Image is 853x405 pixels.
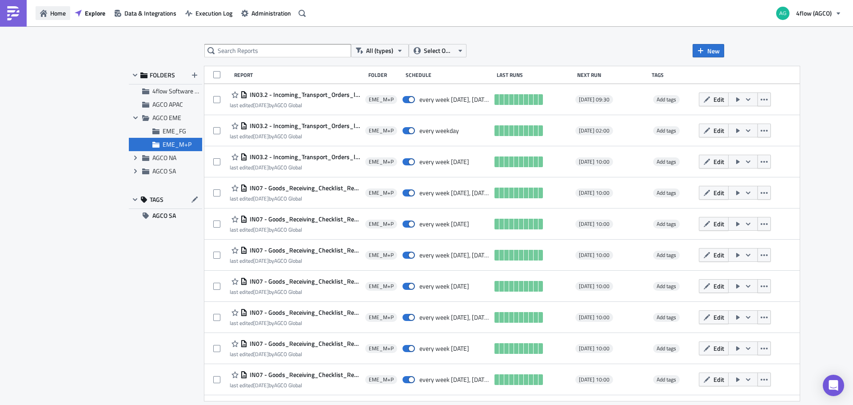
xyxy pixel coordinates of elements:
span: Edit [713,157,724,166]
button: AGCO SA [129,209,202,222]
span: Add tags [653,188,680,197]
span: IN07 - Goods_Receiving_Checklist_Report_BVS3 MO-THU 1500 [247,246,361,254]
span: [DATE] 09:30 [579,96,610,103]
div: every week on Monday, Tuesday, Wednesday, Thursday [419,251,490,259]
input: Search Reports [204,44,351,57]
div: last edited by AGCO Global [230,382,361,389]
span: [DATE] 10:00 [579,252,610,259]
span: AGCO SA [152,166,176,176]
div: last edited by AGCO Global [230,164,361,171]
div: Next Run [577,72,648,78]
span: EME_M+P [369,252,394,259]
span: [DATE] 10:00 [579,189,610,196]
span: Add tags [653,220,680,229]
span: 4flow Software KAM [152,86,207,96]
span: Add tags [657,157,676,166]
div: Last Runs [497,72,573,78]
button: Edit [699,248,729,262]
div: last edited by AGCO Global [230,226,361,233]
span: IN07 - Goods_Receiving_Checklist_Report_GIMFRA MO-THU 1500 [247,184,361,192]
div: Folder [368,72,401,78]
span: Edit [713,126,724,135]
button: Data & Integrations [110,6,181,20]
span: AGCO NA [152,153,176,162]
span: [DATE] 10:00 [579,283,610,290]
div: Report [234,72,364,78]
span: Add tags [657,282,676,290]
div: every week on Friday [419,158,469,166]
span: Add tags [657,375,676,384]
span: IN03.2 - Incoming_Transport_Orders_light_as_table_Report_CSV_BVS/GIMA, Daily (Mon - Fri), 0700AM ... [247,122,361,130]
div: Tags [652,72,695,78]
div: Open Intercom Messenger [823,375,844,396]
button: Select Owner [409,44,466,57]
span: Edit [713,281,724,291]
span: Add tags [653,344,680,353]
button: Execution Log [181,6,237,20]
span: AGCO EME [152,113,181,122]
div: last edited by AGCO Global [230,195,361,202]
span: New [707,46,720,56]
span: AGCO SA [152,209,176,222]
span: Select Owner [424,46,454,56]
img: Avatar [775,6,790,21]
span: Edit [713,313,724,322]
span: Execution Log [195,8,232,18]
span: IN03.2 - Incoming_Transport_Orders_light_as_table_Report_CSV_BVS/GIMA, Daily (Fri), 0230 PM [247,153,361,161]
span: [DATE] 10:00 [579,376,610,383]
button: Edit [699,155,729,168]
span: EME_M+P [369,376,394,383]
span: Add tags [653,251,680,260]
span: Edit [713,250,724,260]
span: [DATE] 02:00 [579,127,610,134]
span: Administration [251,8,291,18]
span: EME_M+P [369,283,394,290]
time: 2025-06-27T08:45:19Z [253,132,269,140]
span: [DATE] 10:00 [579,314,610,321]
span: Add tags [657,188,676,197]
span: Add tags [657,220,676,228]
div: last edited by AGCO Global [230,289,361,295]
span: IN03.2 - Incoming_Transport_Orders_light_as_table_Report_CSV_BVS/GIMA, Daily (Mon - Thu), 0230 PM [247,91,361,99]
span: AGCO APAC [152,100,183,109]
span: Add tags [657,313,676,321]
button: Edit [699,92,729,106]
span: Edit [713,188,724,197]
div: last edited by AGCO Global [230,257,361,264]
span: IN07 - Goods_Receiving_Checklist_Report_BVS1ZA/B MO-THU 1500 [247,371,361,379]
span: Add tags [653,282,680,291]
span: Add tags [657,126,676,135]
span: Add tags [657,344,676,353]
div: every weekday [419,127,459,135]
time: 2025-06-20T13:34:04Z [253,101,269,109]
time: 2025-06-26T12:21:22Z [253,194,269,203]
span: Add tags [653,126,680,135]
button: Edit [699,186,729,200]
span: EME_M+P [369,314,394,321]
button: All (types) [351,44,409,57]
button: Edit [699,124,729,137]
span: IN07 - Goods_Receiving_Checklist_Report_GIMFRA FRI 1500 [247,215,361,223]
span: EME_M+P [369,345,394,352]
span: Edit [713,375,724,384]
button: 4flow (AGCO) [771,4,846,23]
span: EME_M+P [163,140,191,149]
span: EME_M+P [369,96,394,103]
span: Add tags [653,313,680,322]
button: New [693,44,724,57]
button: Home [36,6,70,20]
span: Add tags [657,251,676,259]
div: Schedule [406,72,492,78]
span: Explore [85,8,105,18]
div: every week on Monday, Tuesday, Wednesday, Thursday [419,313,490,321]
button: Edit [699,310,729,324]
span: Add tags [653,157,680,166]
button: Edit [699,341,729,355]
span: EME_FG [163,126,186,136]
button: Edit [699,217,729,231]
span: 4flow (AGCO) [796,8,832,18]
button: Administration [237,6,295,20]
